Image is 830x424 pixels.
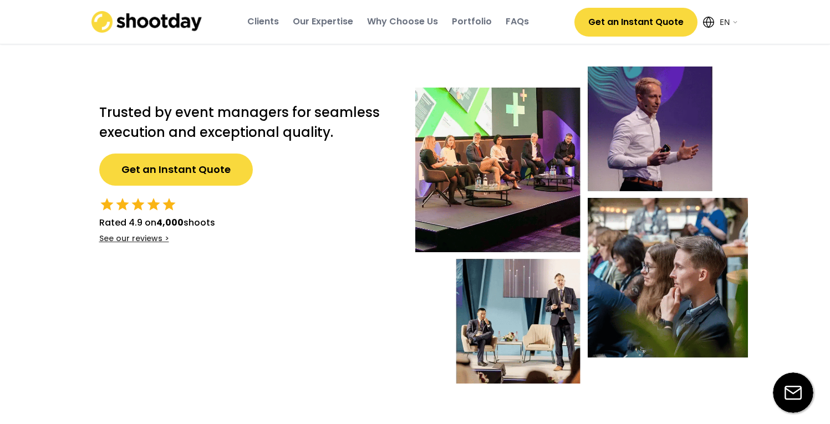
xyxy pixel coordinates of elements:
[99,197,115,212] button: star
[99,216,215,229] div: Rated 4.9 on shoots
[703,17,714,28] img: Icon%20feather-globe%20%281%29.svg
[161,197,177,212] button: star
[99,103,393,142] h2: Trusted by event managers for seamless execution and exceptional quality.
[91,11,202,33] img: shootday_logo.png
[247,16,279,28] div: Clients
[130,197,146,212] button: star
[293,16,353,28] div: Our Expertise
[99,154,253,186] button: Get an Instant Quote
[156,216,184,229] strong: 4,000
[506,16,529,28] div: FAQs
[146,197,161,212] button: star
[367,16,438,28] div: Why Choose Us
[115,197,130,212] button: star
[773,372,813,413] img: email-icon%20%281%29.svg
[99,233,169,244] div: See our reviews >
[415,67,748,384] img: Event-hero-intl%402x.webp
[452,16,492,28] div: Portfolio
[574,8,697,37] button: Get an Instant Quote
